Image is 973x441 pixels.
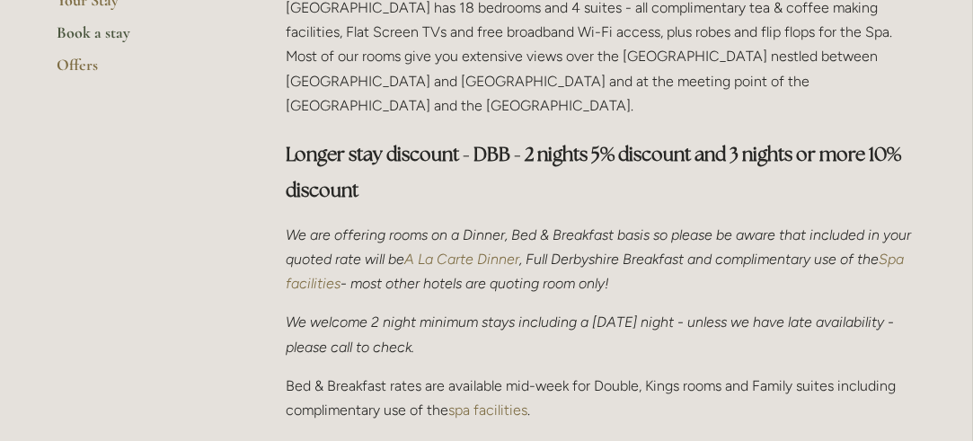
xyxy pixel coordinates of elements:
a: A La Carte Dinner [405,251,520,268]
em: - most other hotels are quoting room only! [341,275,610,292]
a: spa facilities [449,401,528,419]
em: We are offering rooms on a Dinner, Bed & Breakfast basis so please be aware that included in your... [287,226,916,268]
strong: Longer stay discount - DBB - 2 nights 5% discount and 3 nights or more 10% discount [287,142,906,202]
a: Offers [57,55,229,87]
a: Book a stay [57,22,229,55]
em: , Full Derbyshire Breakfast and complimentary use of the [520,251,880,268]
em: We welcome 2 night minimum stays including a [DATE] night - unless we have late availability - pl... [287,313,898,355]
p: Bed & Breakfast rates are available mid-week for Double, Kings rooms and Family suites including ... [287,374,916,422]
